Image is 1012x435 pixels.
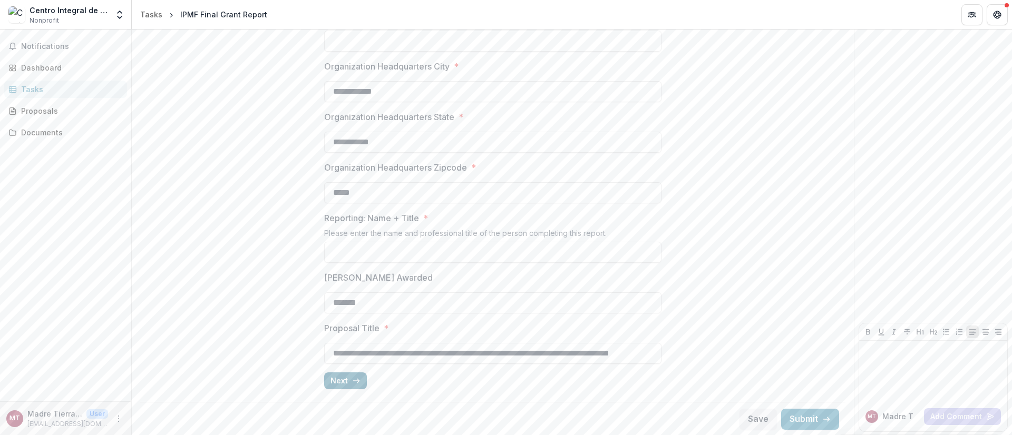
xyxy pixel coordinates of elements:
a: Tasks [4,81,127,98]
img: Centro Integral de la Mujer Madre Tierra [8,6,25,23]
a: Tasks [136,7,167,22]
div: Proposals [21,105,119,116]
button: Bold [862,325,874,338]
p: Organization Headquarters State [324,111,454,123]
button: Align Center [979,325,992,338]
button: Partners [961,4,982,25]
a: Documents [4,124,127,141]
button: Save [739,409,777,430]
button: Strike [901,325,913,338]
div: Dashboard [21,62,119,73]
div: Madre TierraPhilly [9,415,20,422]
button: Open entity switcher [112,4,127,25]
span: Notifications [21,42,123,51]
p: Organization Headquarters Zipcode [324,161,467,174]
button: Submit [781,409,839,430]
div: Madre TierraPhilly [868,414,876,419]
a: Proposals [4,102,127,120]
p: Organization Headquarters City [324,60,450,73]
button: Align Left [966,325,979,338]
button: Underline [875,325,888,338]
p: [PERSON_NAME] Awarded [324,271,433,284]
button: Italicize [888,325,900,338]
a: Dashboard [4,59,127,76]
nav: breadcrumb [136,7,271,22]
div: Tasks [140,9,162,20]
div: Documents [21,127,119,138]
button: Align Right [992,325,1005,338]
button: Notifications [4,38,127,55]
p: Reporting: Name + Title [324,212,419,224]
button: Bullet List [940,325,952,338]
button: Add Comment [924,408,1001,425]
button: More [112,412,125,425]
div: Tasks [21,84,119,95]
p: Madre T [882,411,913,422]
p: Madre TierraPhilly [27,408,82,419]
div: IPMF Final Grant Report [180,9,267,20]
p: Proposal Title [324,322,379,334]
button: Next [324,372,367,389]
p: User [86,409,108,419]
div: Centro Integral de la Mujer Madre Tierra [30,5,108,16]
button: Ordered List [953,325,966,338]
p: [EMAIL_ADDRESS][DOMAIN_NAME] [27,419,108,429]
button: Get Help [987,4,1008,25]
button: Heading 2 [927,325,940,338]
div: Please enter the name and professional title of the person completing this report. [324,229,661,242]
span: Nonprofit [30,16,59,25]
button: Heading 1 [914,325,927,338]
